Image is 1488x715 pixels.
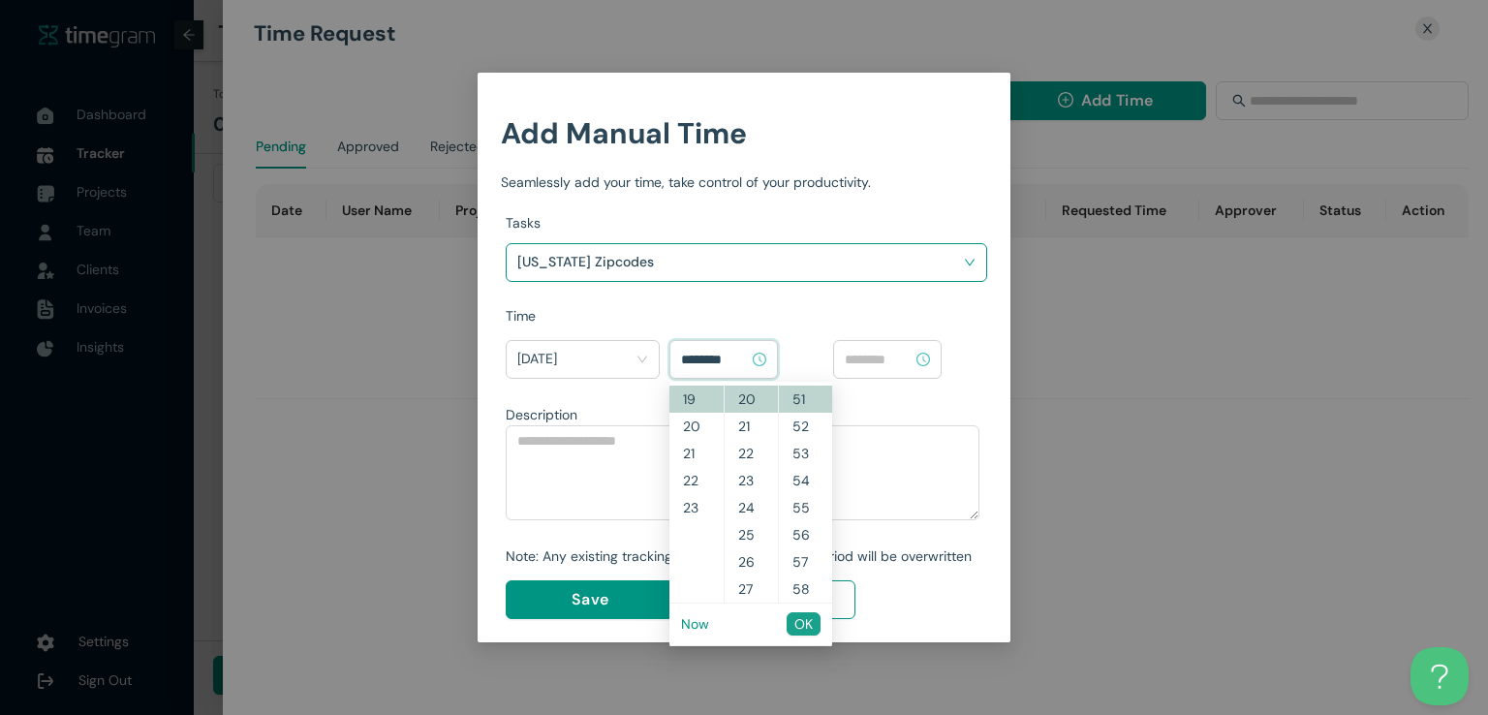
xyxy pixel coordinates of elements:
[779,494,832,521] div: 55
[779,575,832,603] div: 58
[787,612,821,636] button: OK
[725,467,778,494] div: 23
[517,247,745,276] h1: [US_STATE] Zipcodes
[779,386,832,413] div: 51
[779,413,832,440] div: 52
[794,613,813,635] span: OK
[506,404,979,425] div: Description
[669,494,724,521] div: 23
[725,521,778,548] div: 25
[725,413,778,440] div: 21
[725,548,778,575] div: 26
[501,171,987,193] div: Seamlessly add your time, take control of your productivity.
[681,615,709,633] a: Now
[725,386,778,413] div: 20
[779,440,832,467] div: 53
[517,344,648,375] span: Today
[506,212,987,233] div: Tasks
[506,305,987,326] div: Time
[669,386,724,413] div: 19
[779,521,832,548] div: 56
[725,440,778,467] div: 22
[725,494,778,521] div: 24
[669,413,724,440] div: 20
[669,440,724,467] div: 21
[572,587,608,611] span: Save
[669,467,724,494] div: 22
[506,545,979,567] div: Note: Any existing tracking data for the selected period will be overwritten
[725,575,778,603] div: 27
[506,580,674,619] button: Save
[779,467,832,494] div: 54
[501,110,987,156] h1: Add Manual Time
[1410,647,1469,705] iframe: Toggle Customer Support
[779,548,832,575] div: 57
